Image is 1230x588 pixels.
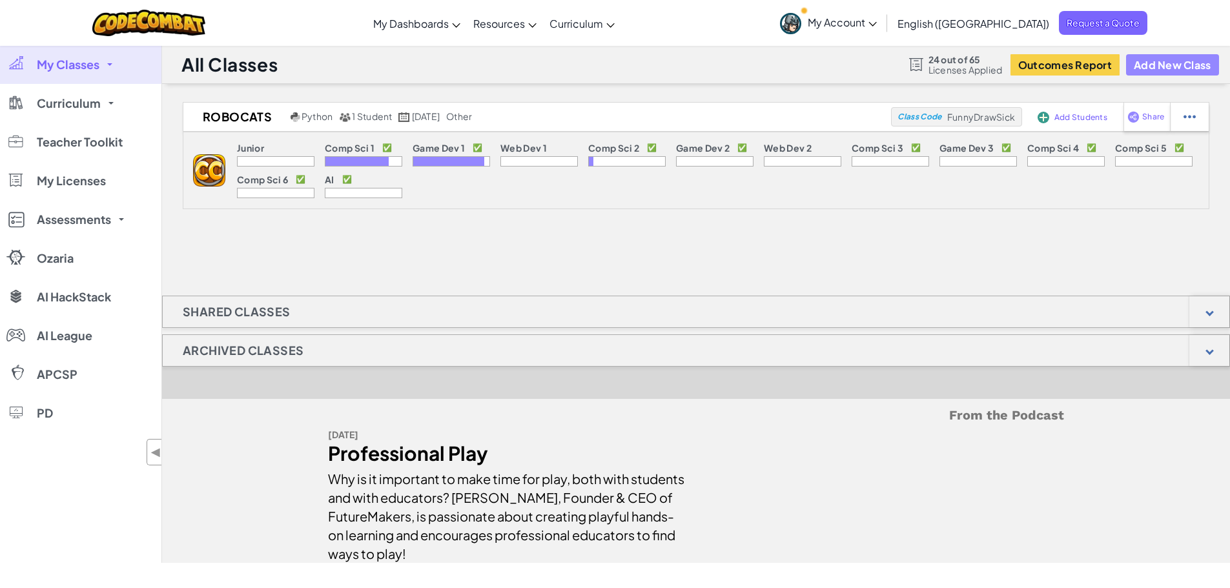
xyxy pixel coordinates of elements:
p: Comp Sci 3 [852,143,903,153]
p: ✅ [1087,143,1096,153]
span: AI HackStack [37,291,111,303]
div: Professional Play [328,444,686,463]
p: Comp Sci 2 [588,143,639,153]
img: logo [193,154,225,187]
p: Game Dev 3 [939,143,994,153]
p: Comp Sci 6 [237,174,288,185]
p: ✅ [382,143,392,153]
p: ✅ [342,174,352,185]
span: My Licenses [37,175,106,187]
span: My Account [808,15,877,29]
img: IconAddStudents.svg [1038,112,1049,123]
span: English ([GEOGRAPHIC_DATA]) [897,17,1049,30]
a: Resources [467,6,543,41]
span: Resources [473,17,525,30]
span: Curriculum [549,17,603,30]
p: Web Dev 1 [500,143,547,153]
img: avatar [780,13,801,34]
p: Game Dev 1 [413,143,465,153]
h1: Shared Classes [163,296,311,328]
p: ✅ [911,143,921,153]
a: Request a Quote [1059,11,1147,35]
span: Curriculum [37,97,101,109]
div: [DATE] [328,425,686,444]
h5: From the Podcast [328,405,1064,425]
span: Class Code [897,113,941,121]
img: python.png [291,112,300,122]
p: ✅ [737,143,747,153]
span: Python [302,110,333,122]
span: 1 Student [352,110,392,122]
p: Comp Sci 5 [1115,143,1167,153]
span: Share [1142,113,1164,121]
span: My Dashboards [373,17,449,30]
button: Outcomes Report [1010,54,1120,76]
p: ✅ [647,143,657,153]
p: ✅ [1174,143,1184,153]
img: calendar.svg [398,112,410,122]
div: Why is it important to make time for play, both with students and with educators? [PERSON_NAME], ... [328,463,686,563]
span: [DATE] [412,110,440,122]
a: My Account [774,3,883,43]
span: Assessments [37,214,111,225]
img: MultipleUsers.png [339,112,351,122]
p: Comp Sci 1 [325,143,374,153]
div: other [446,111,472,123]
img: IconShare_Purple.svg [1127,111,1140,123]
a: English ([GEOGRAPHIC_DATA]) [891,6,1056,41]
h1: All Classes [181,52,278,77]
span: My Classes [37,59,99,70]
span: Add Students [1054,114,1107,121]
h1: Archived Classes [163,334,323,367]
span: Licenses Applied [928,65,1003,75]
h2: RoboCats [183,107,287,127]
span: Teacher Toolkit [37,136,123,148]
span: FunnyDrawSick [947,111,1015,123]
span: Ozaria [37,252,74,264]
p: ✅ [473,143,482,153]
span: AI League [37,330,92,341]
img: IconStudentEllipsis.svg [1184,111,1196,123]
span: ◀ [150,443,161,461]
span: 24 out of 65 [928,54,1003,65]
p: Junior [237,143,264,153]
p: AI [325,174,334,185]
p: Comp Sci 4 [1027,143,1079,153]
img: CodeCombat logo [92,10,205,36]
p: ✅ [1001,143,1011,153]
a: Curriculum [543,6,621,41]
a: My Dashboards [367,6,467,41]
button: Add New Class [1126,54,1219,76]
p: Web Dev 2 [764,143,812,153]
p: ✅ [296,174,305,185]
a: RoboCats Python 1 Student [DATE] other [183,107,891,127]
p: Game Dev 2 [676,143,730,153]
